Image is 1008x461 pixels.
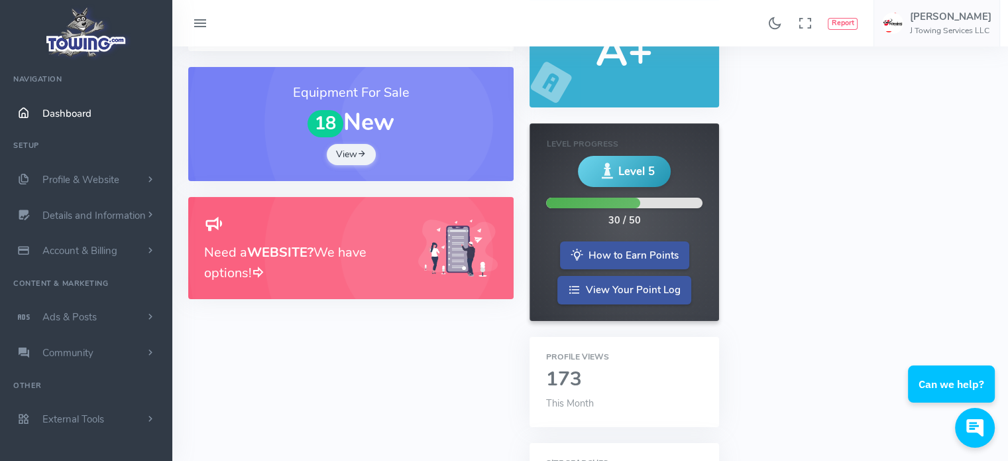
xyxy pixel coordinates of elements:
span: Community [42,346,93,360]
iframe: Conversations [898,329,1008,461]
img: user-image [882,13,903,34]
span: Details and Information [42,209,146,222]
h6: Profile Views [545,353,702,362]
span: External Tools [42,413,104,426]
h6: J Towing Services LLC [910,27,991,35]
div: 30 / 50 [608,214,641,228]
span: 18 [308,110,343,137]
span: Level 5 [618,163,655,180]
h5: A+ [545,28,702,75]
a: How to Earn Points [560,241,689,270]
a: View Your Point Log [557,276,691,304]
span: Dashboard [42,107,91,120]
h3: Need a We have options! [204,243,402,283]
h2: 173 [545,369,702,391]
h3: Equipment For Sale [204,83,498,103]
a: View [327,144,376,165]
h6: Level Progress [546,140,702,149]
button: Report [828,18,858,30]
b: WEBSITE? [247,243,313,261]
span: Account & Billing [42,244,117,257]
h5: [PERSON_NAME] [910,11,991,22]
span: Ads & Posts [42,310,97,324]
img: Generic placeholder image [418,220,498,277]
img: logo [42,4,131,60]
span: Profile & Website [42,173,119,186]
h1: New [204,109,498,137]
span: This Month [545,397,593,410]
